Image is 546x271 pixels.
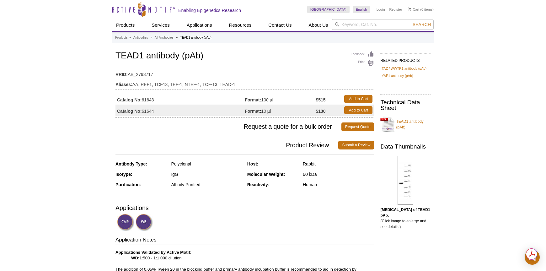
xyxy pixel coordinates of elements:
a: Resources [225,19,255,31]
li: | [387,6,388,13]
p: (Click image to enlarge and see details.) [380,207,431,230]
div: Human [303,182,374,187]
a: Submit a Review [338,141,374,149]
td: 100 µl [245,93,316,105]
td: AB_2793717 [115,68,374,78]
a: English [353,6,370,13]
td: 10 µl [245,105,316,116]
strong: Catalog No: [117,97,142,103]
strong: WB: [131,256,139,260]
h2: Technical Data Sheet [380,100,431,111]
a: [GEOGRAPHIC_DATA] [307,6,350,13]
a: YAP1 antibody (pAb) [382,73,413,79]
a: Print [351,59,374,66]
h2: RELATED PRODUCTS [380,53,431,65]
a: Feedback [351,51,374,58]
a: Applications [183,19,216,31]
a: Cart [408,7,419,12]
strong: Reactivity: [247,182,270,187]
b: [MEDICAL_DATA] of TEAD1 pAb. [380,208,430,218]
div: 60 kDa [303,171,374,177]
a: Request Quote [341,122,374,131]
img: ChIP Validated [117,214,134,231]
li: » [150,36,152,39]
h2: Enabling Epigenetics Research [178,8,241,13]
li: » [176,36,178,39]
h3: Application Notes [115,236,374,245]
b: Applications Validated by Active Motif: [115,250,191,255]
a: Services [148,19,174,31]
strong: RRID: [115,72,128,77]
td: 61643 [115,93,245,105]
td: 61644 [115,105,245,116]
div: IgG [171,171,242,177]
img: Western Blot Validated [136,214,153,231]
a: Login [377,7,385,12]
strong: Catalog No: [117,108,142,114]
td: AA, REF1, TCF13, TEF-1, NTEF-1, TCF-13, TEAD-1 [115,78,374,88]
a: All Antibodies [155,35,174,41]
a: TEAD1 antibody (pAb) [380,115,431,134]
li: TEAD1 antibody (pAb) [180,36,211,39]
h2: Data Thumbnails [380,144,431,149]
li: (0 items) [408,6,434,13]
strong: Format: [245,108,261,114]
button: Search [411,22,433,27]
a: Register [389,7,402,12]
a: Products [115,35,127,41]
strong: $130 [316,108,325,114]
strong: Host: [247,161,259,166]
input: Keyword, Cat. No. [332,19,434,30]
strong: Purification: [115,182,141,187]
h3: Applications [115,203,374,213]
strong: Aliases: [115,82,132,87]
img: Your Cart [408,8,411,11]
strong: $515 [316,97,325,103]
a: About Us [305,19,332,31]
strong: Format: [245,97,261,103]
div: Polyclonal [171,161,242,167]
a: Add to Cart [344,95,372,103]
a: Contact Us [265,19,295,31]
span: Product Review [115,141,338,149]
div: Affinity Purified [171,182,242,187]
span: Search [413,22,431,27]
span: Request a quote for a bulk order [115,122,341,131]
a: TAZ / WWTR1 antibody (pAb) [382,66,426,71]
strong: Antibody Type: [115,161,147,166]
strong: Isotype: [115,172,132,177]
li: » [129,36,131,39]
a: Antibodies [133,35,148,41]
h1: TEAD1 antibody (pAb) [115,51,374,62]
div: Open Intercom Messenger [525,250,540,265]
div: Rabbit [303,161,374,167]
a: Products [112,19,138,31]
a: Add to Cart [344,106,372,114]
strong: Molecular Weight: [247,172,285,177]
img: TEAD1 antibody (pAb) tested by Western blot. [398,156,413,205]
